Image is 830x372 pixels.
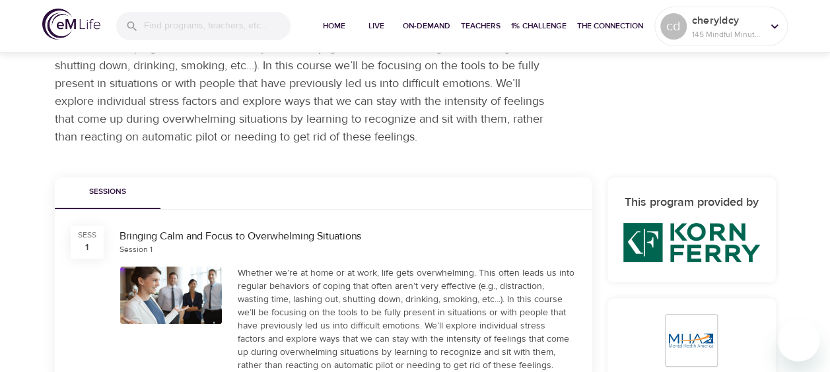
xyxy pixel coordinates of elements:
img: KF%20green%20logo%202.20.2025.png [623,223,760,262]
span: Home [318,19,350,33]
span: Sessions [63,185,153,199]
span: On-Demand [403,19,450,33]
div: Whether we’re at home or at work, life gets overwhelming. This often leads us into regular behavi... [238,266,576,372]
span: The Connection [577,19,643,33]
div: cd [660,13,687,40]
span: Live [361,19,392,33]
p: 145 Mindful Minutes [692,28,762,40]
input: Find programs, teachers, etc... [144,12,291,40]
iframe: Button to launch messaging window [777,319,819,361]
span: 1% Challenge [511,19,567,33]
span: Teachers [461,19,501,33]
div: 1 [85,241,88,254]
div: SESS [78,230,96,241]
div: Bringing Calm and Focus to Overwhelming Situations [120,229,576,244]
h6: This program provided by [623,193,760,212]
img: logo [42,9,100,40]
p: Whether we’re at home or at work, life gets overwhelming. This often leads us into regular behavi... [55,21,550,146]
div: Session 1 [120,244,153,255]
p: cheryldcy [692,13,762,28]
